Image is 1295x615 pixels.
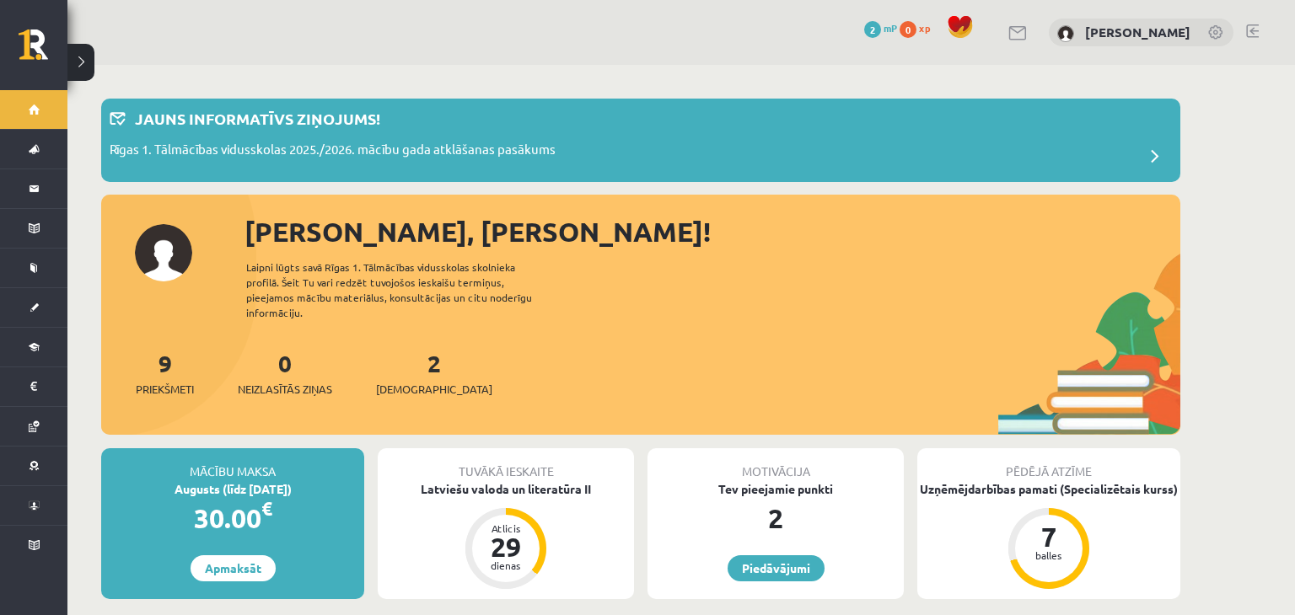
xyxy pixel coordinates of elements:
[378,480,634,498] div: Latviešu valoda un literatūra II
[1085,24,1190,40] a: [PERSON_NAME]
[244,211,1180,252] div: [PERSON_NAME], [PERSON_NAME]!
[136,348,194,398] a: 9Priekšmeti
[1024,550,1074,560] div: balles
[376,381,492,398] span: [DEMOGRAPHIC_DATA]
[884,21,897,35] span: mP
[864,21,881,38] span: 2
[238,348,332,398] a: 0Neizlasītās ziņas
[481,533,531,560] div: 29
[1057,25,1074,42] img: Roberts Pūliņš
[378,480,634,591] a: Latviešu valoda un literatūra II Atlicis 29 dienas
[728,555,825,581] a: Piedāvājumi
[101,448,364,480] div: Mācību maksa
[1024,523,1074,550] div: 7
[110,107,1172,174] a: Jauns informatīvs ziņojums! Rīgas 1. Tālmācības vidusskolas 2025./2026. mācību gada atklāšanas pa...
[19,29,67,72] a: Rīgas 1. Tālmācības vidusskola
[481,523,531,533] div: Atlicis
[919,21,930,35] span: xp
[647,498,904,538] div: 2
[378,448,634,480] div: Tuvākā ieskaite
[191,555,276,581] a: Apmaksāt
[101,498,364,538] div: 30.00
[261,496,272,521] span: €
[864,21,897,35] a: 2 mP
[647,480,904,498] div: Tev pieejamie punkti
[246,259,562,320] div: Laipni lūgts savā Rīgas 1. Tālmācības vidusskolas skolnieka profilā. Šeit Tu vari redzēt tuvojošo...
[376,348,492,398] a: 2[DEMOGRAPHIC_DATA]
[647,448,904,480] div: Motivācija
[917,480,1180,591] a: Uzņēmējdarbības pamati (Specializētais kurss) 7 balles
[917,448,1180,480] div: Pēdējā atzīme
[238,381,332,398] span: Neizlasītās ziņas
[135,107,380,130] p: Jauns informatīvs ziņojums!
[101,480,364,498] div: Augusts (līdz [DATE])
[900,21,938,35] a: 0 xp
[110,140,556,163] p: Rīgas 1. Tālmācības vidusskolas 2025./2026. mācību gada atklāšanas pasākums
[917,480,1180,498] div: Uzņēmējdarbības pamati (Specializētais kurss)
[900,21,916,38] span: 0
[136,381,194,398] span: Priekšmeti
[481,560,531,570] div: dienas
